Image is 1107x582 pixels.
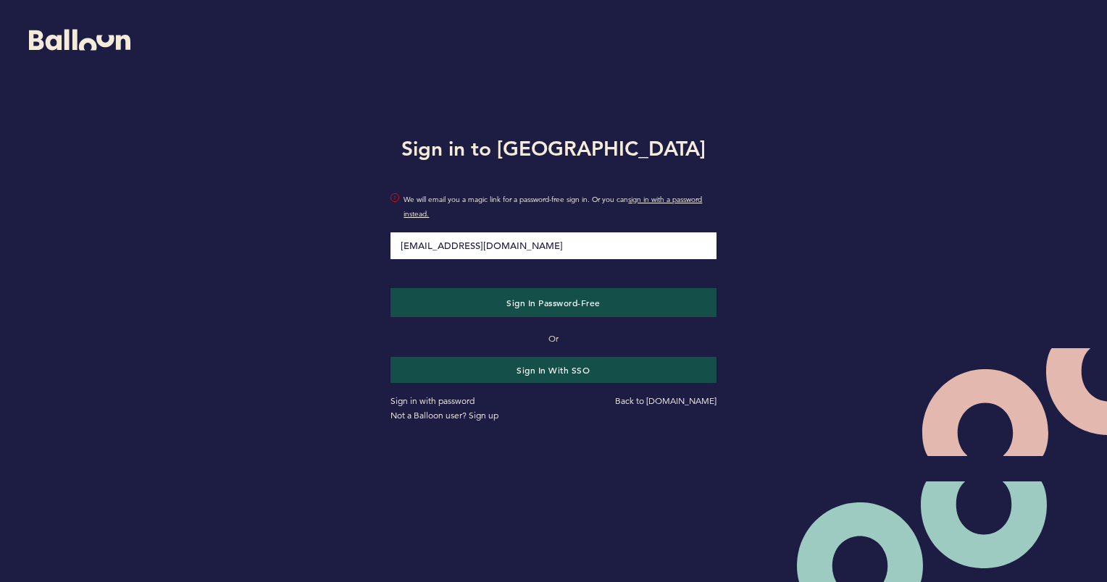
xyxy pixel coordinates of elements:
[390,395,475,406] a: Sign in with password
[404,195,702,219] a: sign in with a password instead.
[390,357,716,383] button: Sign in with SSO
[390,288,716,317] button: Sign in Password-Free
[390,410,498,421] a: Not a Balloon user? Sign up
[506,297,601,308] span: Sign in Password-Free
[390,232,716,259] input: Email
[615,395,717,406] a: Back to [DOMAIN_NAME]
[390,332,716,346] p: Or
[380,134,727,163] h1: Sign in to [GEOGRAPHIC_DATA]
[404,193,716,222] span: We will email you a magic link for a password-free sign in. Or you can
